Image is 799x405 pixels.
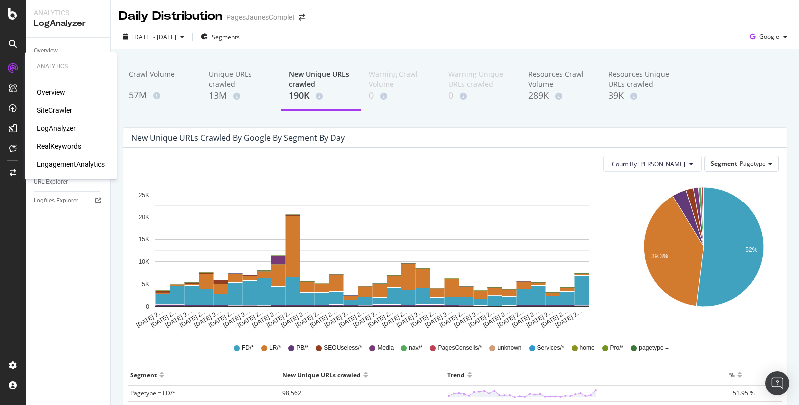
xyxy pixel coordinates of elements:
[369,89,432,102] div: 0
[119,29,188,45] button: [DATE] - [DATE]
[729,367,735,383] div: %
[289,89,353,102] div: 190K
[212,33,240,41] span: Segments
[537,344,564,352] span: Services/*
[711,159,737,168] span: Segment
[628,180,779,329] svg: A chart.
[209,69,273,89] div: Unique URLs crawled
[746,29,791,45] button: Google
[34,46,103,56] a: Overview
[37,141,81,151] a: RealKeywords
[377,344,394,352] span: Media
[119,8,222,25] div: Daily Distribution
[34,177,68,187] div: URL Explorer
[282,367,361,383] div: New Unique URLs crawled
[528,89,592,102] div: 289K
[197,29,244,45] button: Segments
[448,69,512,89] div: Warning Unique URLs crawled
[612,160,685,168] span: Count By Day
[610,344,624,352] span: Pro/*
[146,303,149,310] text: 0
[528,69,592,89] div: Resources Crawl Volume
[759,32,779,41] span: Google
[130,367,157,383] div: Segment
[34,18,102,29] div: LogAnalyzer
[603,156,702,172] button: Count By [PERSON_NAME]
[448,89,512,102] div: 0
[130,389,176,397] span: Pagetype = FD/*
[299,14,305,21] div: arrow-right-arrow-left
[37,87,65,97] a: Overview
[132,33,176,41] span: [DATE] - [DATE]
[580,344,595,352] span: home
[34,46,58,56] div: Overview
[139,258,149,265] text: 10K
[745,246,757,253] text: 52%
[608,89,672,102] div: 39K
[324,344,362,352] span: SEOUseless/*
[765,371,789,395] div: Open Intercom Messenger
[131,180,613,329] svg: A chart.
[651,253,668,260] text: 39.3%
[226,12,295,22] div: PagesJaunesComplet
[37,62,105,71] div: Analytics
[497,344,521,352] span: unknown
[129,89,193,102] div: 57M
[34,8,102,18] div: Analytics
[142,281,149,288] text: 5K
[209,89,273,102] div: 13M
[369,69,432,89] div: Warning Crawl Volume
[139,214,149,221] text: 20K
[37,105,72,115] a: SiteCrawler
[131,133,345,143] div: New Unique URLs crawled by google by Segment by Day
[34,196,78,206] div: Logfiles Explorer
[447,367,465,383] div: Trend
[608,69,672,89] div: Resources Unique URLs crawled
[37,123,76,133] a: LogAnalyzer
[34,196,103,206] a: Logfiles Explorer
[740,159,766,168] span: Pagetype
[139,236,149,243] text: 15K
[409,344,422,352] span: nav/*
[139,192,149,199] text: 25K
[37,159,105,169] a: EngagementAnalytics
[34,177,103,187] a: URL Explorer
[129,69,193,88] div: Crawl Volume
[438,344,482,352] span: PagesConseils/*
[289,69,353,89] div: New Unique URLs crawled
[282,389,301,397] span: 98,562
[729,389,755,397] span: +51.95 %
[639,344,669,352] span: pagetype =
